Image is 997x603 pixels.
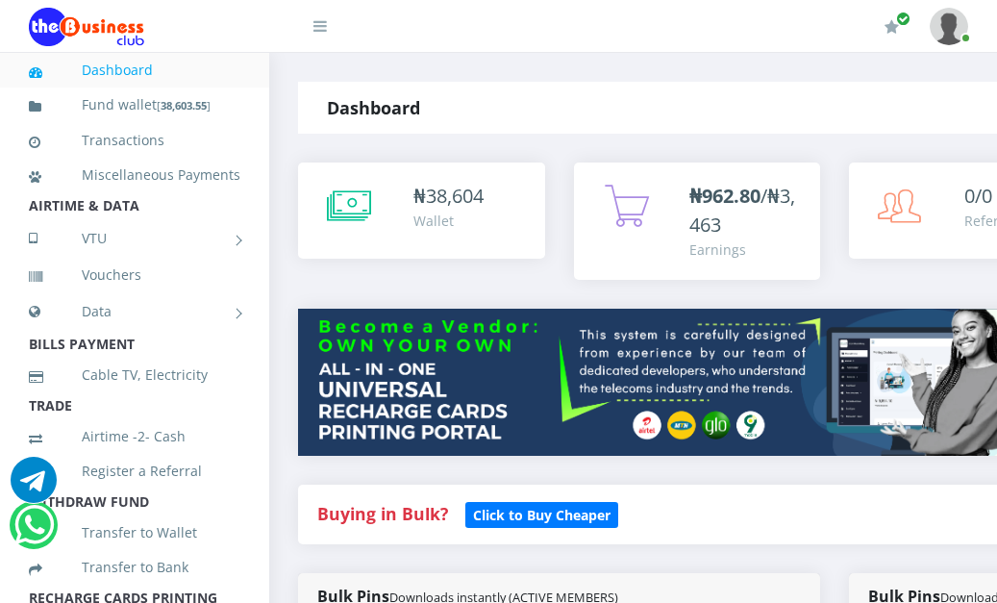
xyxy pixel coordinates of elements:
[29,253,240,297] a: Vouchers
[473,506,611,524] b: Click to Buy Cheaper
[11,471,57,503] a: Chat for support
[14,516,54,548] a: Chat for support
[689,183,795,238] span: /₦3,463
[930,8,968,45] img: User
[29,415,240,459] a: Airtime -2- Cash
[29,153,240,197] a: Miscellaneous Payments
[29,288,240,336] a: Data
[896,12,910,26] span: Renew/Upgrade Subscription
[465,502,618,525] a: Click to Buy Cheaper
[327,96,420,119] strong: Dashboard
[689,239,802,260] div: Earnings
[964,183,992,209] span: 0/0
[29,83,240,128] a: Fund wallet[38,603.55]
[29,118,240,163] a: Transactions
[413,211,484,231] div: Wallet
[29,353,240,397] a: Cable TV, Electricity
[29,545,240,590] a: Transfer to Bank
[885,19,899,35] i: Renew/Upgrade Subscription
[317,502,448,525] strong: Buying in Bulk?
[574,163,821,280] a: ₦962.80/₦3,463 Earnings
[29,214,240,263] a: VTU
[157,98,211,113] small: [ ]
[161,98,207,113] b: 38,603.55
[426,183,484,209] span: 38,604
[29,48,240,92] a: Dashboard
[689,183,760,209] b: ₦962.80
[29,449,240,493] a: Register a Referral
[29,511,240,555] a: Transfer to Wallet
[29,8,144,46] img: Logo
[413,182,484,211] div: ₦
[298,163,545,259] a: ₦38,604 Wallet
